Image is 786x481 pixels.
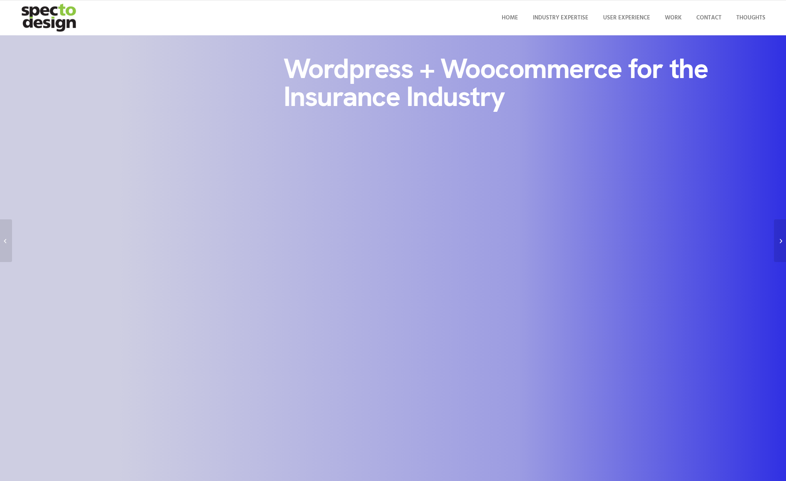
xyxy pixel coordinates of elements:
a: Work [660,0,687,35]
span: Contact [696,13,722,23]
a: RVNuccio.com Website & Rebrand Timeline [774,219,786,262]
span: Industry Expertise [533,13,588,23]
a: Industry Expertise [528,0,593,35]
a: Contact [691,0,727,35]
span: Work [665,13,682,23]
img: specto-logo-2020 [16,0,83,35]
span: Home [502,13,518,23]
span: User Experience [603,13,650,23]
a: Home [497,0,523,35]
span: Thoughts [736,13,765,23]
a: Thoughts [731,0,770,35]
h1: Wordpress + Woocommerce for the Insurance Industry [283,54,767,110]
a: User Experience [598,0,655,35]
